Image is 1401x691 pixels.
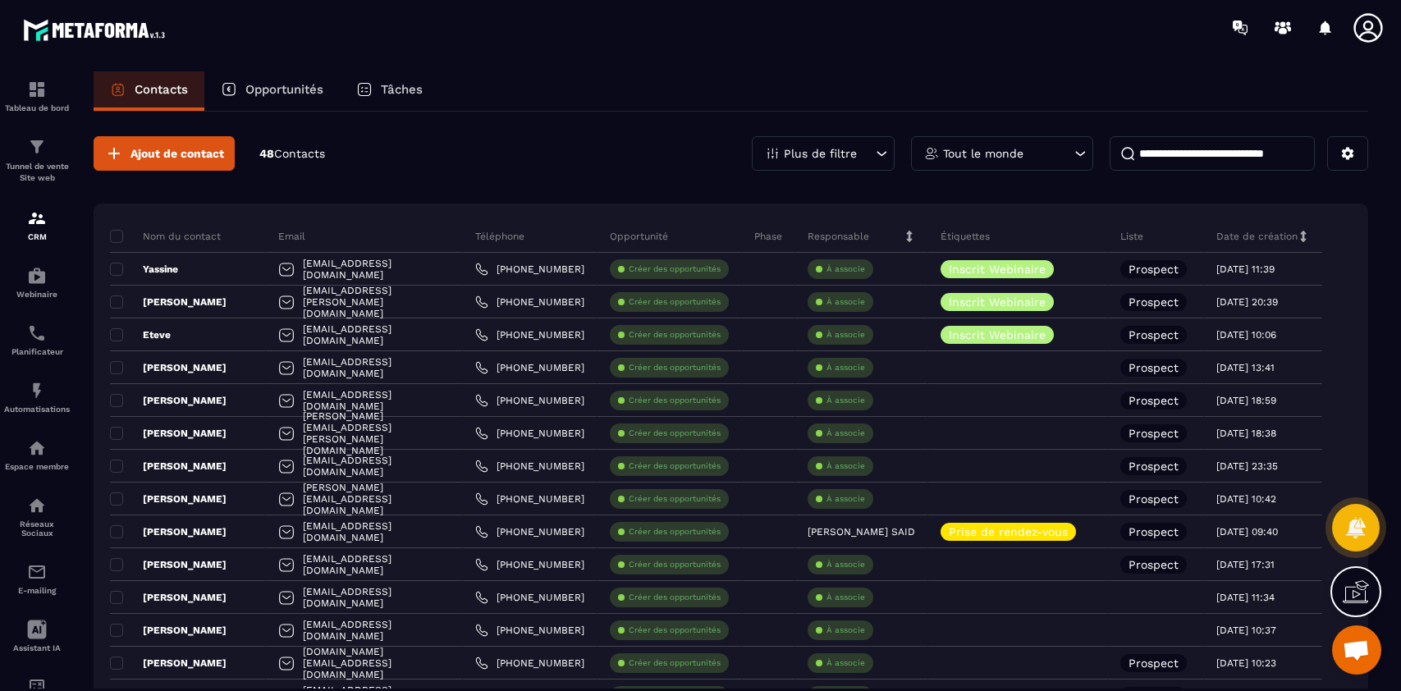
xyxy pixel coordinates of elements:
[1216,428,1276,439] p: [DATE] 18:38
[4,368,70,426] a: automationsautomationsAutomatisations
[4,405,70,414] p: Automatisations
[629,428,721,439] p: Créer des opportunités
[629,460,721,472] p: Créer des opportunités
[629,493,721,505] p: Créer des opportunités
[4,232,70,241] p: CRM
[475,230,524,243] p: Téléphone
[1129,657,1179,669] p: Prospect
[110,361,227,374] p: [PERSON_NAME]
[826,428,865,439] p: À associe
[110,624,227,637] p: [PERSON_NAME]
[629,362,721,373] p: Créer des opportunités
[826,460,865,472] p: À associe
[610,230,668,243] p: Opportunité
[1216,657,1276,669] p: [DATE] 10:23
[826,395,865,406] p: À associe
[949,296,1046,308] p: Inscrit Webinaire
[475,657,584,670] a: [PHONE_NUMBER]
[943,148,1023,159] p: Tout le monde
[27,438,47,458] img: automations
[110,657,227,670] p: [PERSON_NAME]
[4,426,70,483] a: automationsautomationsEspace membre
[27,562,47,582] img: email
[1216,493,1276,505] p: [DATE] 10:42
[4,290,70,299] p: Webinaire
[475,591,584,604] a: [PHONE_NUMBER]
[475,328,584,341] a: [PHONE_NUMBER]
[135,82,188,97] p: Contacts
[1216,263,1275,275] p: [DATE] 11:39
[475,460,584,473] a: [PHONE_NUMBER]
[475,263,584,276] a: [PHONE_NUMBER]
[1216,395,1276,406] p: [DATE] 18:59
[4,586,70,595] p: E-mailing
[1129,526,1179,538] p: Prospect
[110,394,227,407] p: [PERSON_NAME]
[475,394,584,407] a: [PHONE_NUMBER]
[4,311,70,368] a: schedulerschedulerPlanificateur
[4,125,70,196] a: formationformationTunnel de vente Site web
[1129,559,1179,570] p: Prospect
[340,71,439,111] a: Tâches
[1129,296,1179,308] p: Prospect
[27,208,47,228] img: formation
[110,263,178,276] p: Yassine
[274,147,325,160] span: Contacts
[949,263,1046,275] p: Inscrit Webinaire
[826,657,865,669] p: À associe
[4,643,70,652] p: Assistant IA
[754,230,782,243] p: Phase
[1332,625,1381,675] div: Ouvrir le chat
[1129,362,1179,373] p: Prospect
[23,15,171,45] img: logo
[1216,296,1278,308] p: [DATE] 20:39
[629,329,721,341] p: Créer des opportunités
[475,624,584,637] a: [PHONE_NUMBER]
[4,483,70,550] a: social-networksocial-networkRéseaux Sociaux
[475,558,584,571] a: [PHONE_NUMBER]
[94,136,235,171] button: Ajout de contact
[1216,526,1278,538] p: [DATE] 09:40
[826,362,865,373] p: À associe
[949,329,1046,341] p: Inscrit Webinaire
[475,427,584,440] a: [PHONE_NUMBER]
[94,71,204,111] a: Contacts
[278,230,305,243] p: Email
[110,328,171,341] p: Eteve
[1120,230,1143,243] p: Liste
[4,519,70,538] p: Réseaux Sociaux
[4,67,70,125] a: formationformationTableau de bord
[1129,460,1179,472] p: Prospect
[4,254,70,311] a: automationsautomationsWebinaire
[204,71,340,111] a: Opportunités
[27,80,47,99] img: formation
[1216,230,1298,243] p: Date de création
[4,103,70,112] p: Tableau de bord
[110,525,227,538] p: [PERSON_NAME]
[1129,428,1179,439] p: Prospect
[245,82,323,97] p: Opportunités
[629,592,721,603] p: Créer des opportunités
[475,361,584,374] a: [PHONE_NUMBER]
[4,550,70,607] a: emailemailE-mailing
[381,82,423,97] p: Tâches
[27,323,47,343] img: scheduler
[1216,362,1275,373] p: [DATE] 13:41
[629,395,721,406] p: Créer des opportunités
[629,296,721,308] p: Créer des opportunités
[784,148,857,159] p: Plus de filtre
[826,493,865,505] p: À associe
[110,558,227,571] p: [PERSON_NAME]
[110,427,227,440] p: [PERSON_NAME]
[27,266,47,286] img: automations
[1216,625,1276,636] p: [DATE] 10:37
[629,657,721,669] p: Créer des opportunités
[475,525,584,538] a: [PHONE_NUMBER]
[110,295,227,309] p: [PERSON_NAME]
[110,230,221,243] p: Nom du contact
[808,526,915,538] p: [PERSON_NAME] SAID
[826,263,865,275] p: À associe
[1129,329,1179,341] p: Prospect
[259,146,325,162] p: 48
[130,145,224,162] span: Ajout de contact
